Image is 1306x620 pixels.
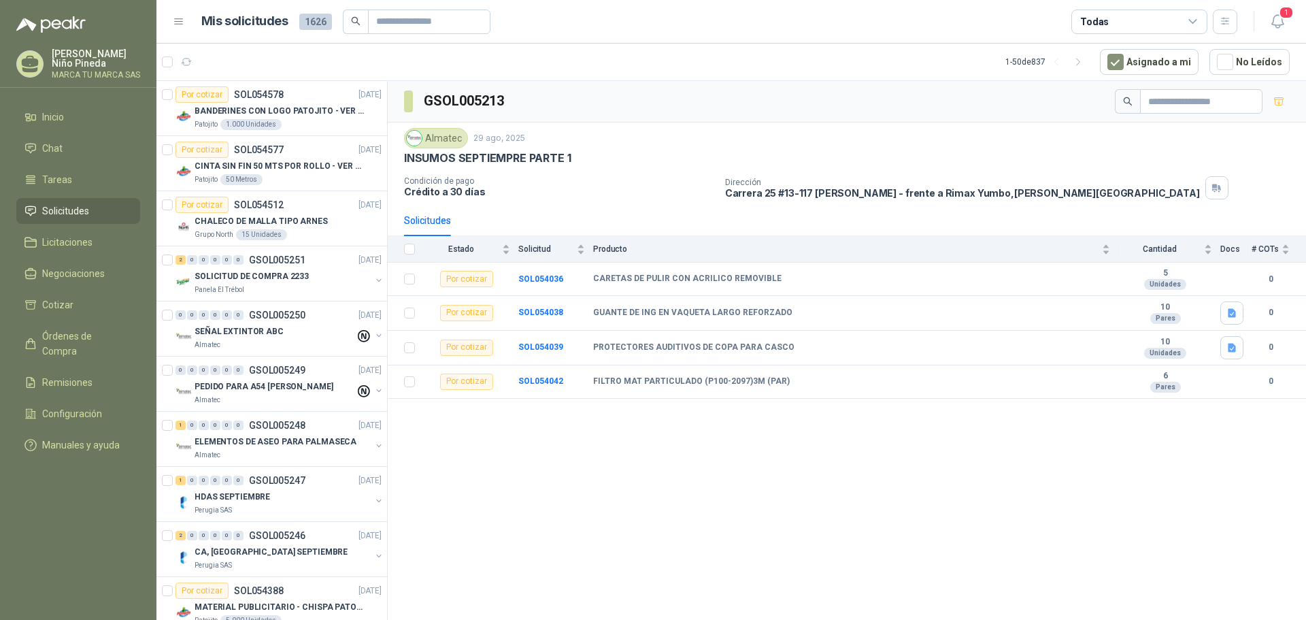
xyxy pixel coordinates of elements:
a: Licitaciones [16,229,140,255]
a: Negociaciones [16,261,140,287]
th: Estado [423,236,518,263]
div: Por cotizar [440,305,493,321]
a: SOL054036 [518,274,563,284]
a: Por cotizarSOL054577[DATE] Company LogoCINTA SIN FIN 50 MTS POR ROLLO - VER DOC ADJUNTOPatojito50... [156,136,387,191]
div: 0 [210,476,220,485]
span: search [1123,97,1133,106]
th: Cantidad [1118,236,1220,263]
img: Company Logo [175,494,192,510]
div: 0 [233,531,244,540]
a: SOL054042 [518,376,563,386]
p: Almatec [195,450,220,461]
span: Solicitud [518,244,574,254]
div: 1 - 50 de 837 [1005,51,1089,73]
div: 0 [233,255,244,265]
div: Por cotizar [440,340,493,356]
p: [DATE] [358,364,382,377]
div: 0 [222,310,232,320]
div: 0 [199,421,209,430]
p: GSOL005251 [249,255,305,265]
b: 0 [1252,273,1290,286]
div: Por cotizar [175,583,229,599]
p: HDAS SEPTIEMBRE [195,491,270,504]
div: 0 [233,310,244,320]
h3: GSOL005213 [424,91,506,112]
div: 0 [187,310,197,320]
div: 0 [199,531,209,540]
div: 1 [175,476,186,485]
th: # COTs [1252,236,1306,263]
p: Condición de pago [404,176,714,186]
img: Company Logo [175,384,192,400]
a: Cotizar [16,292,140,318]
div: Por cotizar [175,86,229,103]
a: Solicitudes [16,198,140,224]
p: MARCA TU MARCA SAS [52,71,140,79]
p: GSOL005246 [249,531,305,540]
p: [DATE] [358,419,382,432]
div: Por cotizar [440,374,493,390]
div: 0 [187,365,197,375]
img: Company Logo [175,163,192,180]
a: SOL054038 [518,308,563,317]
div: 2 [175,531,186,540]
div: Solicitudes [404,213,451,228]
p: Almatec [195,340,220,350]
p: CINTA SIN FIN 50 MTS POR ROLLO - VER DOC ADJUNTO [195,160,364,173]
span: Configuración [42,406,102,421]
p: CHALECO DE MALLA TIPO ARNES [195,215,328,228]
p: PEDIDO PARA A54 [PERSON_NAME] [195,380,333,393]
span: Licitaciones [42,235,93,250]
b: 5 [1118,268,1212,279]
p: SOL054512 [234,200,284,210]
p: [PERSON_NAME] Niño Pineda [52,49,140,68]
span: Manuales y ayuda [42,438,120,453]
a: Configuración [16,401,140,427]
div: 0 [187,531,197,540]
th: Producto [593,236,1118,263]
img: Company Logo [175,549,192,566]
div: 0 [222,476,232,485]
p: GSOL005249 [249,365,305,375]
div: 0 [233,476,244,485]
p: SOL054388 [234,586,284,595]
div: Por cotizar [175,142,229,158]
p: Dirección [725,178,1200,187]
b: 10 [1118,302,1212,313]
a: Por cotizarSOL054578[DATE] Company LogoBANDERINES CON LOGO PATOJITO - VER DOC ADJUNTOPatojito1.00... [156,81,387,136]
p: SOLICITUD DE COMPRA 2233 [195,270,309,283]
div: 0 [233,421,244,430]
b: 0 [1252,375,1290,388]
p: ELEMENTOS DE ASEO PARA PALMASECA [195,436,356,448]
p: GSOL005248 [249,421,305,430]
a: 2 0 0 0 0 0 GSOL005246[DATE] Company LogoCA, [GEOGRAPHIC_DATA] SEPTIEMBREPerugia SAS [175,527,384,571]
p: [DATE] [358,199,382,212]
a: 1 0 0 0 0 0 GSOL005248[DATE] Company LogoELEMENTOS DE ASEO PARA PALMASECAAlmatec [175,417,384,461]
th: Solicitud [518,236,593,263]
span: Negociaciones [42,266,105,281]
p: BANDERINES CON LOGO PATOJITO - VER DOC ADJUNTO [195,105,364,118]
a: Inicio [16,104,140,130]
div: 0 [233,365,244,375]
div: Todas [1080,14,1109,29]
div: Unidades [1144,348,1186,359]
a: Por cotizarSOL054512[DATE] Company LogoCHALECO DE MALLA TIPO ARNESGrupo North15 Unidades [156,191,387,246]
span: Producto [593,244,1099,254]
p: SOL054578 [234,90,284,99]
div: 15 Unidades [236,229,287,240]
button: 1 [1265,10,1290,34]
b: 6 [1118,371,1212,382]
div: Pares [1150,382,1181,393]
img: Company Logo [175,108,192,125]
div: 0 [187,476,197,485]
div: Unidades [1144,279,1186,290]
b: SOL054039 [518,342,563,352]
p: Panela El Trébol [195,284,244,295]
b: 0 [1252,341,1290,354]
p: [DATE] [358,254,382,267]
span: 1 [1279,6,1294,19]
div: 0 [187,255,197,265]
th: Docs [1220,236,1252,263]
